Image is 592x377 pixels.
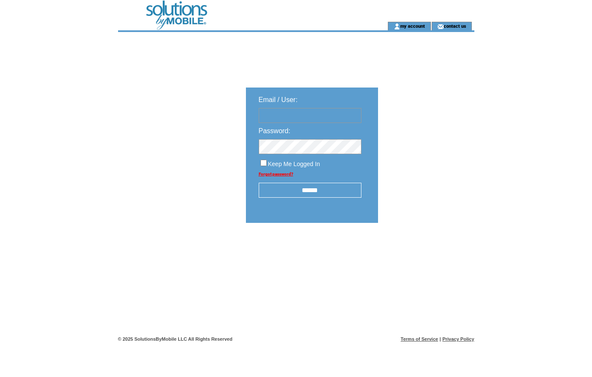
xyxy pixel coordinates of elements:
[118,336,233,342] span: © 2025 SolutionsByMobile LLC All Rights Reserved
[400,23,425,29] a: my account
[259,96,298,103] span: Email / User:
[439,336,441,342] span: |
[401,336,438,342] a: Terms of Service
[442,336,474,342] a: Privacy Policy
[444,23,466,29] a: contact us
[259,127,291,134] span: Password:
[437,23,444,30] img: contact_us_icon.gif
[403,244,445,255] img: transparent.png
[268,161,320,167] span: Keep Me Logged In
[259,172,293,176] a: Forgot password?
[394,23,400,30] img: account_icon.gif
